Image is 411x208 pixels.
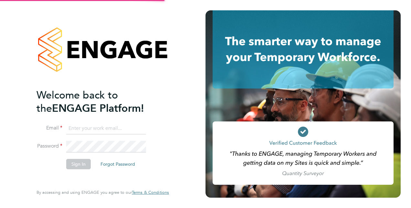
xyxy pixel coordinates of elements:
[37,125,62,131] label: Email
[37,143,62,150] label: Password
[66,159,91,169] button: Sign In
[95,159,140,169] button: Forgot Password
[66,123,146,134] input: Enter your work email...
[37,88,163,115] h2: ENGAGE Platform!
[132,190,169,195] a: Terms & Conditions
[37,89,118,115] span: Welcome back to the
[37,190,169,195] span: By accessing and using ENGAGE you agree to our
